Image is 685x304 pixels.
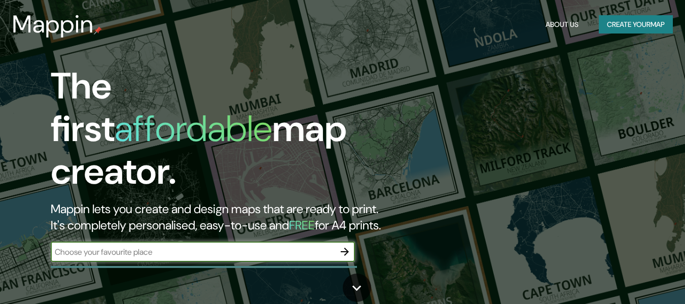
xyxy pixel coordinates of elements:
h1: affordable [115,105,272,152]
img: mappin-pin [94,26,102,35]
input: Choose your favourite place [51,246,335,258]
h2: Mappin lets you create and design maps that are ready to print. It's completely personalised, eas... [51,201,393,233]
h1: The first map creator. [51,65,393,201]
button: Create yourmap [599,15,673,34]
h5: FREE [289,217,315,233]
h3: Mappin [12,10,94,39]
button: About Us [542,15,583,34]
